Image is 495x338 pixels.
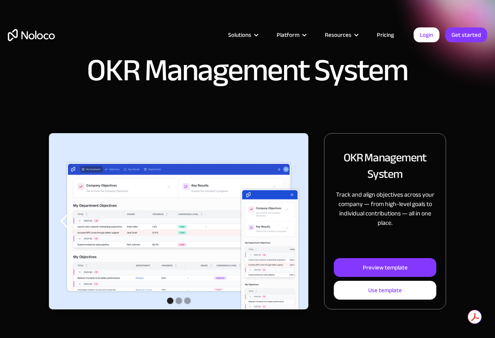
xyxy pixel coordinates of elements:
a: Get started [445,27,487,42]
a: Pricing [367,30,404,40]
h2: OKR Management System [334,149,436,182]
div: Platform [267,30,315,40]
div: Show slide 1 of 3 [167,298,173,304]
div: Platform [277,30,299,40]
div: previous slide [49,133,80,309]
div: next slide [277,133,308,309]
div: carousel [49,133,308,309]
a: home [8,29,55,41]
a: Login [414,27,439,42]
div: Show slide 3 of 3 [184,298,191,304]
p: Track and align objectives across your company — from high-level goals to individual contribution... [334,190,436,228]
div: Use template [368,285,402,295]
h1: OKR Management System [87,55,408,86]
a: Use template [334,281,436,300]
div: Resources [315,30,367,40]
div: Resources [325,30,351,40]
div: Solutions [228,30,251,40]
div: Solutions [218,30,267,40]
div: 1 of 3 [49,133,308,309]
a: Preview template [334,258,436,277]
div: Preview template [363,262,408,273]
div: Show slide 2 of 3 [176,298,182,304]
